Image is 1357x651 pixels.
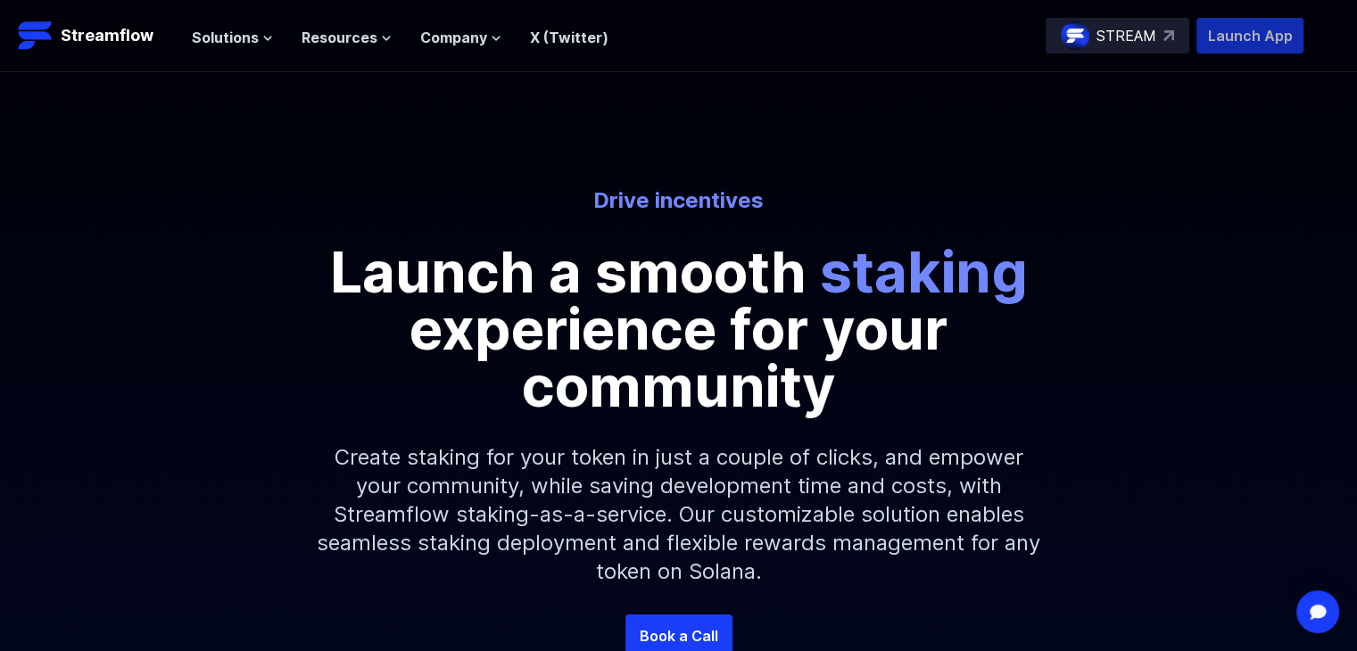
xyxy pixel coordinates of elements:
[192,27,273,48] button: Solutions
[192,27,259,48] span: Solutions
[1196,18,1303,54] button: Launch App
[185,186,1173,215] p: Drive incentives
[420,27,487,48] span: Company
[302,27,377,48] span: Resources
[530,29,608,46] a: X (Twitter)
[18,18,174,54] a: Streamflow
[1163,30,1174,41] img: top-right-arrow.svg
[1296,590,1339,633] div: Open Intercom Messenger
[18,18,54,54] img: Streamflow Logo
[1061,21,1089,50] img: streamflow-logo-circle.png
[1096,25,1156,46] p: STREAM
[61,23,153,48] p: Streamflow
[820,237,1028,306] span: staking
[302,27,392,48] button: Resources
[420,27,501,48] button: Company
[295,415,1063,614] p: Create staking for your token in just a couple of clicks, and empower your community, while savin...
[277,243,1080,415] p: Launch a smooth experience for your community
[1046,18,1189,54] a: STREAM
